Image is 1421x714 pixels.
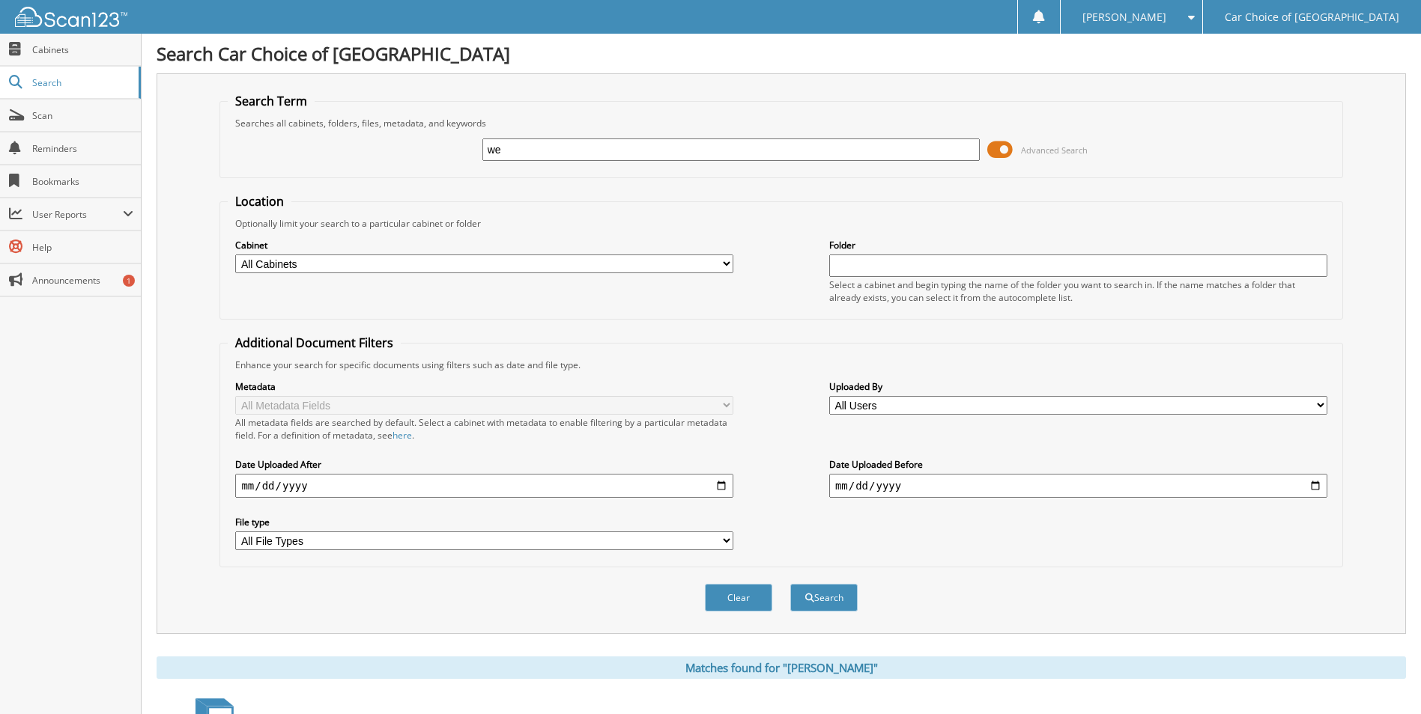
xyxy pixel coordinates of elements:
[32,274,133,287] span: Announcements
[32,208,123,221] span: User Reports
[235,516,733,528] label: File type
[393,429,412,442] a: here
[32,241,133,254] span: Help
[228,217,1334,230] div: Optionally limit your search to a particular cabinet or folder
[228,117,1334,129] div: Searches all cabinets, folders, files, metadata, and keywords
[32,43,133,56] span: Cabinets
[228,335,401,351] legend: Additional Document Filters
[32,175,133,188] span: Bookmarks
[32,142,133,155] span: Reminders
[235,380,733,393] label: Metadata
[829,278,1327,304] div: Select a cabinet and begin typing the name of the folder you want to search in. If the name match...
[235,474,733,498] input: start
[1225,13,1399,22] span: Car Choice of [GEOGRAPHIC_DATA]
[1346,642,1421,714] iframe: Chat Widget
[235,416,733,442] div: All metadata fields are searched by default. Select a cabinet with metadata to enable filtering b...
[15,7,127,27] img: scan123-logo-white.svg
[829,458,1327,471] label: Date Uploaded Before
[123,275,135,287] div: 1
[829,239,1327,251] label: Folder
[228,193,291,210] legend: Location
[1021,144,1088,156] span: Advanced Search
[705,584,772,611] button: Clear
[235,239,733,251] label: Cabinet
[235,458,733,471] label: Date Uploaded After
[790,584,858,611] button: Search
[829,380,1327,393] label: Uploaded By
[32,109,133,122] span: Scan
[228,358,1334,371] div: Enhance your search for specific documents using filters such as date and file type.
[829,474,1327,498] input: end
[228,93,315,109] legend: Search Term
[157,656,1406,679] div: Matches found for "[PERSON_NAME]"
[32,76,131,89] span: Search
[157,41,1406,66] h1: Search Car Choice of [GEOGRAPHIC_DATA]
[1082,13,1166,22] span: [PERSON_NAME]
